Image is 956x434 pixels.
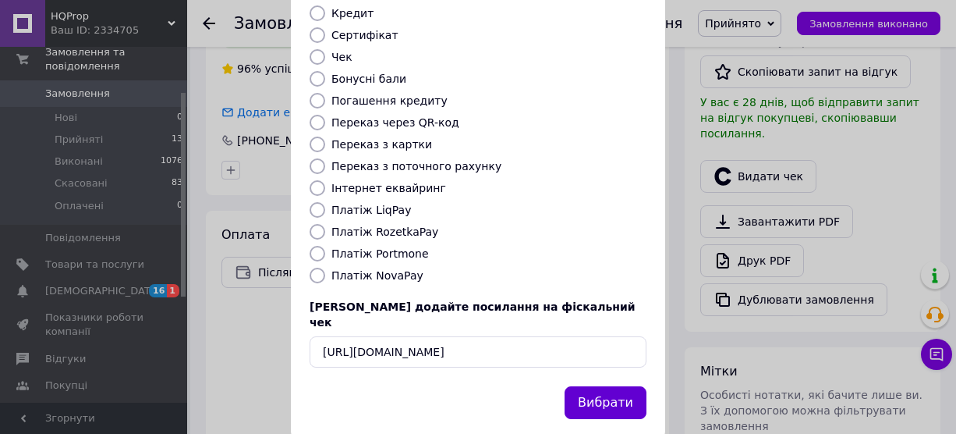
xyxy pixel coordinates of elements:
label: Сертифікат [331,29,398,41]
label: Платіж LiqPay [331,204,411,216]
label: Чек [331,51,352,63]
input: URL чека [310,336,646,368]
button: Вибрати [565,386,646,420]
label: Погашення кредиту [331,94,448,107]
label: Кредит [331,7,374,20]
label: Переказ через QR-код [331,116,459,129]
label: Інтернет еквайринг [331,182,446,194]
span: [PERSON_NAME] додайте посилання на фіскальний чек [310,301,636,329]
label: Платіж Portmone [331,247,429,260]
label: Платіж NovaPay [331,269,423,282]
label: Переказ з картки [331,138,432,151]
label: Бонусні бали [331,73,406,85]
label: Платіж RozetkaPay [331,226,438,238]
label: Переказ з поточного рахунку [331,160,501,173]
